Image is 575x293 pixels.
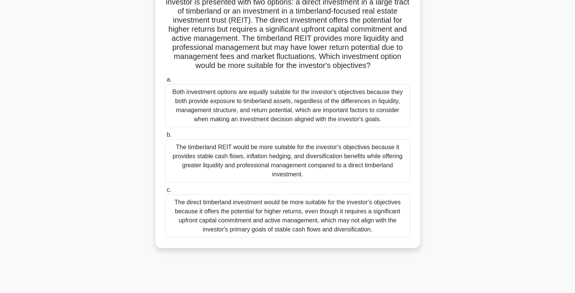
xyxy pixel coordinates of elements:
[165,139,410,182] div: The timberland REIT would be more suitable for the investor's objectives because it provides stab...
[167,76,172,83] span: a.
[165,84,410,127] div: Both investment options are equally suitable for the investor's objectives because they both prov...
[167,187,171,193] span: c.
[165,194,410,237] div: The direct timberland investment would be more suitable for the investor's objectives because it ...
[167,131,172,138] span: b.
